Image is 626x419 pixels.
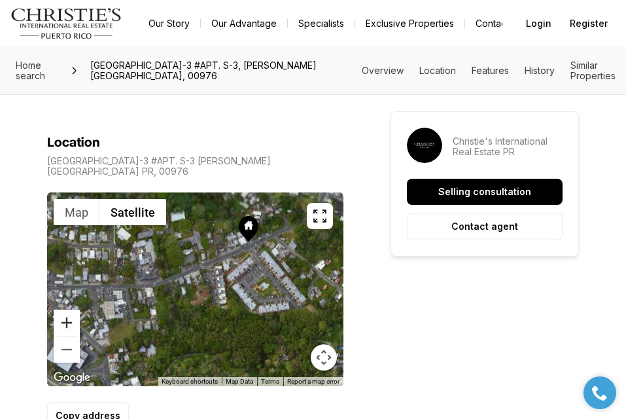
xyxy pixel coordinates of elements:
p: Contact agent [451,221,518,232]
p: [GEOGRAPHIC_DATA]-3 #APT. S-3 [PERSON_NAME][GEOGRAPHIC_DATA] PR, 00976 [47,156,343,177]
button: Map Data [226,377,253,386]
span: Login [526,18,551,29]
button: Show satellite imagery [99,199,166,225]
img: logo [10,8,122,39]
button: Register [562,10,616,37]
button: Keyboard shortcuts [162,377,218,386]
a: Skip to: Similar Properties [570,60,616,81]
span: Register [570,18,608,29]
button: Zoom in [54,310,80,336]
a: Skip to: History [525,65,555,76]
nav: Page section menu [362,60,616,81]
button: Contact agent [407,213,563,240]
span: [GEOGRAPHIC_DATA]-3 #APT. S-3, [PERSON_NAME][GEOGRAPHIC_DATA], 00976 [85,55,362,86]
a: Open this area in Google Maps (opens a new window) [50,369,94,386]
a: Skip to: Features [472,65,509,76]
p: Christie's International Real Estate PR [453,136,563,157]
a: Exclusive Properties [355,14,464,33]
a: Skip to: Location [419,65,456,76]
a: Our Advantage [201,14,287,33]
a: Our Story [138,14,200,33]
a: Skip to: Overview [362,65,404,76]
button: Selling consultation [407,179,563,205]
a: Terms (opens in new tab) [261,378,279,385]
img: Google [50,369,94,386]
button: Map camera controls [311,344,337,371]
button: Zoom out [54,337,80,363]
button: Contact Us [465,14,533,33]
span: Home search [16,60,45,81]
button: Login [518,10,559,37]
h4: Location [47,135,100,151]
a: Home search [10,55,64,86]
a: Specialists [288,14,355,33]
a: Report a map error [287,378,339,385]
p: Selling consultation [438,187,531,197]
button: Show street map [54,199,99,225]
